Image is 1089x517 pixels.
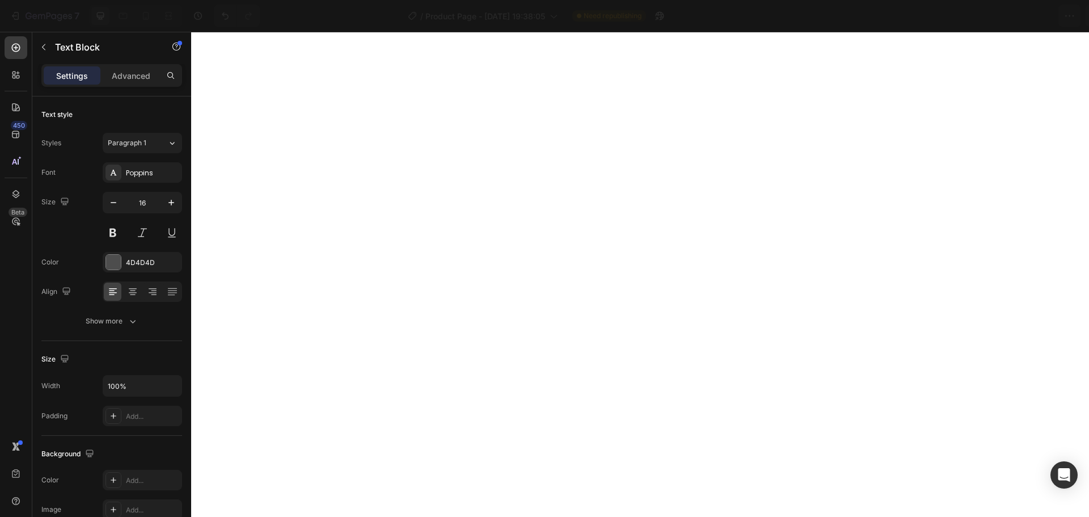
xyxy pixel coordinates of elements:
[11,121,27,130] div: 450
[41,447,96,462] div: Background
[868,10,942,22] span: 1 product assigned
[1014,5,1061,27] button: Publish
[126,168,179,178] div: Poppins
[584,11,641,21] span: Need republishing
[55,40,151,54] p: Text Block
[41,138,61,148] div: Styles
[41,381,60,391] div: Width
[1050,461,1078,489] div: Open Intercom Messenger
[126,476,179,486] div: Add...
[972,5,1009,27] button: Save
[41,352,71,367] div: Size
[86,316,138,327] div: Show more
[41,411,67,421] div: Padding
[126,411,179,422] div: Add...
[126,258,179,268] div: 4D4D4D
[103,376,181,396] input: Auto
[103,133,182,153] button: Paragraph 1
[56,70,88,82] p: Settings
[41,110,73,120] div: Text style
[108,138,146,148] span: Paragraph 1
[425,10,545,22] span: Product Page - [DATE] 19:38:05
[41,284,73,300] div: Align
[420,10,423,22] span: /
[41,257,59,267] div: Color
[41,195,71,210] div: Size
[41,505,61,515] div: Image
[126,505,179,515] div: Add...
[74,9,79,23] p: 7
[981,11,1000,21] span: Save
[1023,10,1052,22] div: Publish
[41,311,182,331] button: Show more
[112,70,150,82] p: Advanced
[41,167,56,178] div: Font
[5,5,85,27] button: 7
[191,32,1089,517] iframe: Design area
[41,475,59,485] div: Color
[214,5,260,27] div: Undo/Redo
[9,208,27,217] div: Beta
[858,5,967,27] button: 1 product assigned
